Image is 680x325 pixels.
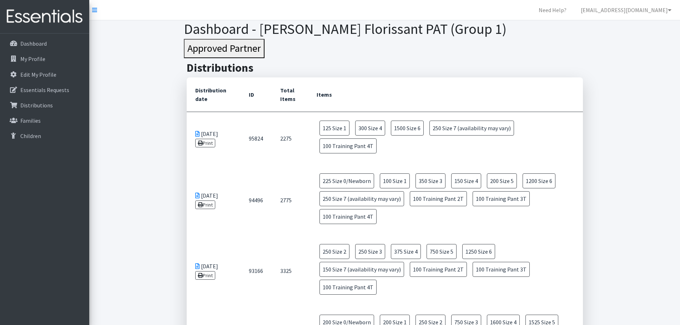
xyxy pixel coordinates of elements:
[380,173,410,188] span: 100 Size 1
[20,102,53,109] p: Distributions
[3,83,86,97] a: Essentials Requests
[195,271,216,280] a: Print
[195,200,216,209] a: Print
[184,20,585,37] h1: Dashboard - [PERSON_NAME] Florissant PAT (Group 1)
[3,113,86,128] a: Families
[240,165,272,235] td: 94496
[187,61,583,75] h2: Distributions
[3,36,86,51] a: Dashboard
[20,71,56,78] p: Edit My Profile
[187,165,240,235] td: [DATE]
[473,262,530,277] span: 100 Training Pant 3T
[415,173,445,188] span: 350 Size 3
[533,3,572,17] a: Need Help?
[319,262,404,277] span: 150 Size 7 (availability may vary)
[319,280,377,295] span: 100 Training Pant 4T
[319,138,377,153] span: 100 Training Pant 4T
[187,77,240,112] th: Distribution date
[319,121,349,136] span: 125 Size 1
[20,40,47,47] p: Dashboard
[20,55,45,62] p: My Profile
[20,132,41,139] p: Children
[3,129,86,143] a: Children
[272,112,308,165] td: 2275
[3,98,86,112] a: Distributions
[319,244,349,259] span: 250 Size 2
[355,121,385,136] span: 300 Size 4
[575,3,677,17] a: [EMAIL_ADDRESS][DOMAIN_NAME]
[3,5,86,29] img: HumanEssentials
[429,121,514,136] span: 250 Size 7 (availability may vary)
[355,244,385,259] span: 250 Size 3
[240,235,272,306] td: 93166
[487,173,517,188] span: 200 Size 5
[319,191,404,206] span: 250 Size 7 (availability may vary)
[272,77,308,112] th: Total Items
[319,173,374,188] span: 225 Size 0/Newborn
[462,244,495,259] span: 1250 Size 6
[272,165,308,235] td: 2775
[410,191,467,206] span: 100 Training Pant 2T
[187,235,240,306] td: [DATE]
[473,191,530,206] span: 100 Training Pant 3T
[427,244,457,259] span: 750 Size 5
[391,121,424,136] span: 1500 Size 6
[240,112,272,165] td: 95824
[187,112,240,165] td: [DATE]
[20,86,69,93] p: Essentials Requests
[451,173,481,188] span: 150 Size 4
[20,117,41,124] p: Families
[272,235,308,306] td: 3325
[523,173,555,188] span: 1200 Size 6
[391,244,421,259] span: 375 Size 4
[195,139,216,147] a: Print
[410,262,467,277] span: 100 Training Pant 2T
[319,209,377,224] span: 100 Training Pant 4T
[3,52,86,66] a: My Profile
[308,77,583,112] th: Items
[184,39,265,58] button: Approved Partner
[3,67,86,82] a: Edit My Profile
[240,77,272,112] th: ID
